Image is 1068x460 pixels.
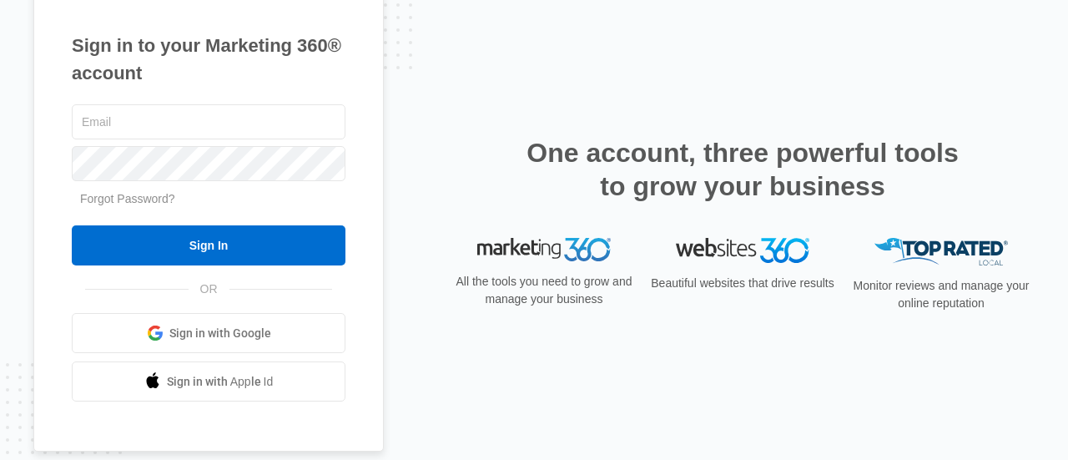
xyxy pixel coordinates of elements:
[72,32,345,87] h1: Sign in to your Marketing 360® account
[874,238,1008,265] img: Top Rated Local
[80,192,175,205] a: Forgot Password?
[521,136,964,203] h2: One account, three powerful tools to grow your business
[167,373,274,391] span: Sign in with Apple Id
[189,281,229,298] span: OR
[848,277,1035,312] p: Monitor reviews and manage your online reputation
[676,238,809,262] img: Websites 360
[72,361,345,402] a: Sign in with Apple Id
[169,325,271,342] span: Sign in with Google
[649,275,836,292] p: Beautiful websites that drive results
[72,104,345,139] input: Email
[477,238,611,261] img: Marketing 360
[451,273,637,308] p: All the tools you need to grow and manage your business
[72,313,345,353] a: Sign in with Google
[72,225,345,265] input: Sign In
